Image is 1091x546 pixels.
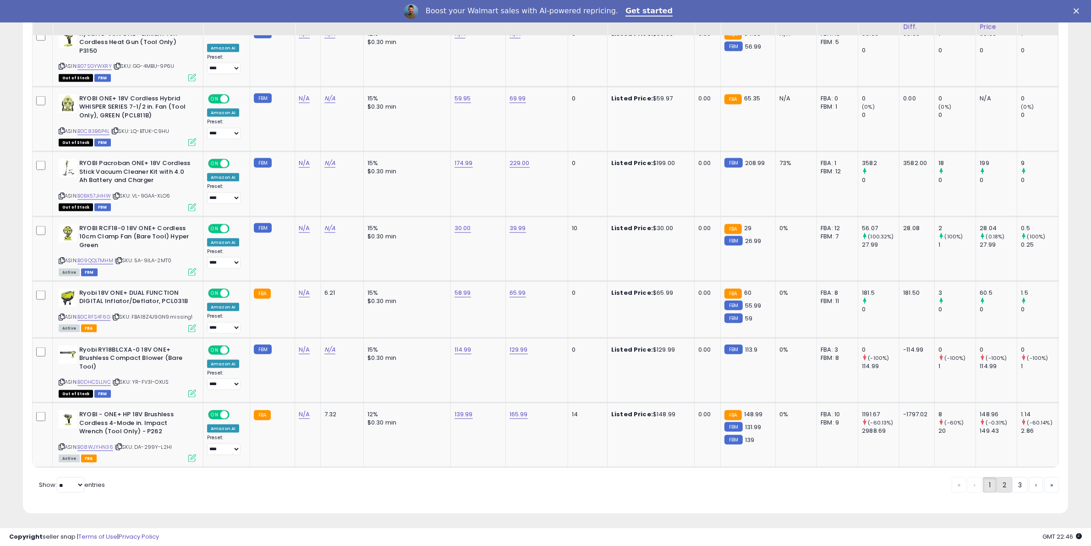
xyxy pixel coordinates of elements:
div: ASIN: [59,289,196,331]
div: 114.99 [980,362,1017,370]
div: 0.00 [903,94,927,103]
a: 1 [983,477,997,493]
img: 31-6aqafpdL._SL40_.jpg [59,410,77,429]
a: 39.99 [510,224,526,233]
small: FBA [724,224,741,234]
span: ON [209,346,220,354]
div: 0 [938,111,976,119]
div: $0.30 min [367,354,444,362]
div: 3582 [862,159,899,167]
span: 148.99 [744,410,763,419]
small: FBA [724,94,741,105]
small: FBM [254,345,272,354]
div: 18 [938,159,976,167]
div: -1797.02 [903,410,927,419]
div: $59.97 [611,94,687,103]
div: 0% [779,346,810,354]
a: N/A [299,159,310,168]
div: 0 [572,94,600,103]
div: FBM: 1 [821,103,851,111]
div: 0 [980,305,1017,314]
a: 69.99 [510,94,526,103]
div: Boost your Walmart sales with AI-powered repricing. [426,6,618,16]
a: B0DHCSLLNC [77,378,111,386]
small: (0%) [1021,103,1034,110]
span: ON [209,225,220,232]
div: 27.99 [980,241,1017,249]
div: 56.07 [862,224,899,232]
div: $0.30 min [367,297,444,305]
b: RYOBI RCF18-0 18V ONE+ Cordless 10cm Clamp Fan (Bare Tool) Hyper Green [79,224,191,252]
div: 0 [862,111,899,119]
span: 26.99 [745,237,762,245]
img: 31zQeDGsbmL._SL40_.jpg [59,159,77,177]
div: ASIN: [59,30,196,81]
span: 139 [745,436,754,444]
div: 2988.69 [862,427,899,435]
div: 1.5 [1021,289,1058,297]
small: FBA [724,289,741,299]
b: Listed Price: [611,410,653,419]
div: 20 [938,427,976,435]
span: ON [209,289,220,297]
span: | SKU: FBA18Z4J9GN9.missing1 [112,313,193,320]
a: 58.99 [455,288,471,298]
div: 60.5 [980,289,1017,297]
span: ON [209,160,220,168]
small: FBM [254,94,272,103]
div: 2 [938,224,976,232]
div: Amazon AI [207,109,239,117]
b: RYOBI Pacroban ONE+ 18V Cordless Stick Vacuum Cleaner Kit with 4.0 Ah Battery and Charger [79,159,191,187]
a: N/A [324,224,335,233]
b: RYOBI - ONE+ HP 18V Brushless Cordless 4-Mode in. Impact Wrench (Tool Only) - P262 [79,410,191,438]
div: 15% [367,346,444,354]
div: FBM: 9 [821,419,851,427]
div: 0 [938,346,976,354]
a: B0CRFS4F6G [77,313,110,321]
b: Listed Price: [611,29,653,38]
small: (0.18%) [986,233,1005,240]
div: 15% [367,224,444,232]
small: FBM [724,236,742,246]
div: $199.00 [611,159,687,167]
div: FBM: 7 [821,232,851,241]
div: Preset: [207,370,243,391]
span: All listings that are currently out of stock and unavailable for purchase on Amazon [59,204,93,211]
small: (-60.14%) [1027,419,1053,426]
div: 28.08 [903,224,927,232]
div: ASIN: [59,346,196,397]
div: Close [1074,8,1083,14]
div: 0.00 [698,224,713,232]
div: 0 [938,176,976,184]
span: 56.99 [745,42,762,51]
div: 199 [980,159,1017,167]
small: (0%) [862,103,875,110]
img: 519U8mkLdzL._SL40_.jpg [59,94,77,113]
div: 0 [862,46,899,55]
div: 0.00 [698,289,713,297]
div: 2.86 [1021,427,1058,435]
span: FBM [94,204,111,211]
span: OFF [228,346,243,354]
div: FBM: 8 [821,354,851,362]
span: | SKU: GG-4MBU-9P6U [113,62,174,70]
div: $0.30 min [367,167,444,176]
span: FBM [94,139,111,147]
div: $0.30 min [367,232,444,241]
div: 0% [779,224,810,232]
span: OFF [228,225,243,232]
span: OFF [228,160,243,168]
div: N/A [980,94,1010,103]
img: Profile image for Adrian [404,4,418,19]
div: 0 [572,159,600,167]
div: 0.5 [1021,224,1058,232]
div: $0.30 min [367,38,444,46]
span: 55.99 [745,301,762,310]
div: 10 [572,224,600,232]
span: All listings currently available for purchase on Amazon [59,325,80,332]
div: 0.00 [698,94,713,103]
span: 2025-09-14 22:46 GMT [1042,532,1082,541]
div: 0 [938,305,976,314]
span: | SKU: LQ-BTUK-C9HU [111,127,169,135]
strong: Copyright [9,532,43,541]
